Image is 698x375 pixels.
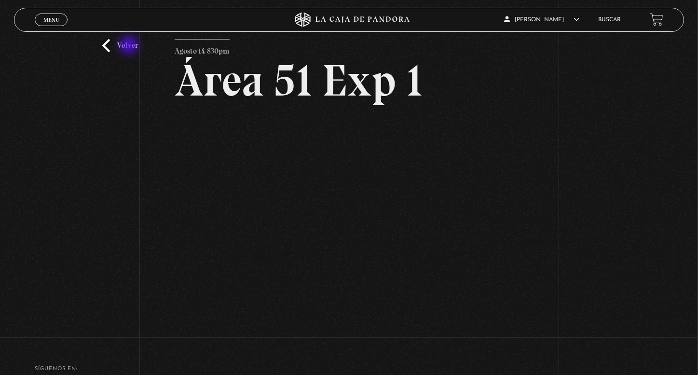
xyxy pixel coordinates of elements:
h2: Área 51 Exp 1 [175,58,523,103]
iframe: Dailymotion video player – PROGRAMA - AREA 51 - 14 DE AGOSTO [175,117,523,313]
span: [PERSON_NAME] [504,17,579,23]
a: Volver [102,39,138,52]
span: Cerrar [40,25,63,31]
span: Menu [43,17,59,23]
a: View your shopping cart [650,13,663,26]
p: Agosto 14 830pm [175,39,230,58]
h4: SÍguenos en: [35,366,663,372]
a: Buscar [599,17,621,23]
